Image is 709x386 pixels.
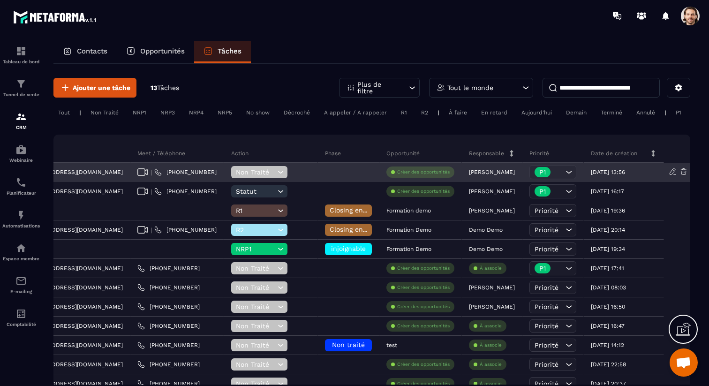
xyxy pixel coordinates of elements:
[596,107,627,118] div: Terminé
[416,107,433,118] div: R2
[591,342,624,348] p: [DATE] 14:12
[2,71,40,104] a: formationformationTunnel de vente
[15,177,27,188] img: scheduler
[386,246,431,252] p: Formation Demo
[386,207,431,214] p: Formation demo
[236,361,275,368] span: Non Traité
[140,47,185,55] p: Opportunités
[151,83,179,92] p: 13
[2,223,40,228] p: Automatisations
[231,150,249,157] p: Action
[236,226,275,234] span: R2
[218,47,241,55] p: Tâches
[539,188,546,195] p: P1
[535,361,558,368] span: Priorité
[236,265,275,272] span: Non Traité
[469,303,515,310] p: [PERSON_NAME]
[469,284,515,291] p: [PERSON_NAME]
[529,150,549,157] p: Priorité
[2,322,40,327] p: Comptabilité
[397,303,450,310] p: Créer des opportunités
[2,268,40,301] a: emailemailE-mailing
[2,158,40,163] p: Webinaire
[319,107,392,118] div: A appeler / A rappeler
[332,341,365,348] span: Non traité
[236,303,275,310] span: Non Traité
[137,284,200,291] a: [PHONE_NUMBER]
[591,246,625,252] p: [DATE] 19:34
[386,150,420,157] p: Opportunité
[117,41,194,63] a: Opportunités
[2,38,40,71] a: formationformationTableau de bord
[397,323,450,329] p: Créer des opportunités
[591,227,625,233] p: [DATE] 20:14
[469,150,504,157] p: Responsable
[15,210,27,221] img: automations
[539,265,546,272] p: P1
[437,109,439,116] p: |
[561,107,591,118] div: Demain
[154,188,217,195] a: [PHONE_NUMBER]
[2,203,40,235] a: automationsautomationsAutomatisations
[2,190,40,196] p: Planificateur
[137,322,200,330] a: [PHONE_NUMBER]
[469,207,515,214] p: [PERSON_NAME]
[397,284,450,291] p: Créer des opportunités
[15,275,27,287] img: email
[2,59,40,64] p: Tableau de bord
[469,246,503,252] p: Demo Demo
[397,188,450,195] p: Créer des opportunités
[236,245,275,253] span: NRP1
[137,265,200,272] a: [PHONE_NUMBER]
[535,284,558,291] span: Priorité
[632,107,660,118] div: Annulé
[535,245,558,253] span: Priorité
[15,45,27,57] img: formation
[15,308,27,319] img: accountant
[2,235,40,268] a: automationsautomationsEspace membre
[279,107,315,118] div: Décroché
[236,341,275,349] span: Non Traité
[330,206,383,214] span: Closing en cours
[2,104,40,137] a: formationformationCRM
[2,301,40,334] a: accountantaccountantComptabilité
[236,188,275,195] span: Statut
[539,169,546,175] p: P1
[480,265,502,272] p: À associe
[53,41,117,63] a: Contacts
[73,83,130,92] span: Ajouter une tâche
[591,150,637,157] p: Date de création
[151,227,152,234] span: |
[480,323,502,329] p: À associe
[2,256,40,261] p: Espace membre
[2,125,40,130] p: CRM
[386,227,431,233] p: Formation Demo
[15,144,27,155] img: automations
[591,169,625,175] p: [DATE] 13:56
[591,284,626,291] p: [DATE] 08:03
[15,111,27,122] img: formation
[591,188,624,195] p: [DATE] 16:17
[77,47,107,55] p: Contacts
[213,107,237,118] div: NRP5
[236,322,275,330] span: Non Traité
[469,188,515,195] p: [PERSON_NAME]
[2,137,40,170] a: automationsautomationsWebinaire
[2,92,40,97] p: Tunnel de vente
[86,107,123,118] div: Non Traité
[591,361,626,368] p: [DATE] 22:58
[480,361,502,368] p: À associe
[154,168,217,176] a: [PHONE_NUMBER]
[184,107,208,118] div: NRP4
[535,322,558,330] span: Priorité
[476,107,512,118] div: En retard
[671,107,686,118] div: P1
[469,169,515,175] p: [PERSON_NAME]
[154,226,217,234] a: [PHONE_NUMBER]
[330,226,383,233] span: Closing en cours
[480,342,502,348] p: À associe
[396,107,412,118] div: R1
[535,341,558,349] span: Priorité
[535,207,558,214] span: Priorité
[397,361,450,368] p: Créer des opportunités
